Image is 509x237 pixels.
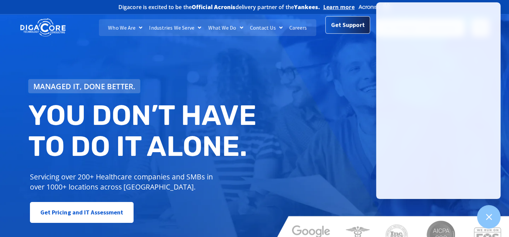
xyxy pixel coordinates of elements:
iframe: Chatgenie Messenger [376,2,501,199]
h2: Digacore is excited to be the delivery partner of the [118,4,320,10]
nav: Menu [99,19,317,36]
a: Managed IT, done better. [28,79,141,93]
b: Yankees. [294,3,320,11]
a: Who We Are [105,19,146,36]
h2: You don’t have to do IT alone. [28,100,260,162]
a: What We Do [205,19,246,36]
a: Industries We Serve [146,19,205,36]
a: Get Pricing and IT Assessment [30,202,134,223]
a: Get Support [325,16,370,34]
a: Learn more [323,4,355,10]
img: Acronis [358,2,391,12]
b: Official Acronis [192,3,235,11]
img: DigaCore Technology Consulting [20,18,66,38]
a: Careers [286,19,311,36]
span: Get Support [331,18,365,32]
span: Managed IT, done better. [33,82,136,90]
p: Servicing over 200+ Healthcare companies and SMBs in over 1000+ locations across [GEOGRAPHIC_DATA]. [30,172,218,192]
a: Contact Us [247,19,286,36]
span: Get Pricing and IT Assessment [40,206,123,219]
